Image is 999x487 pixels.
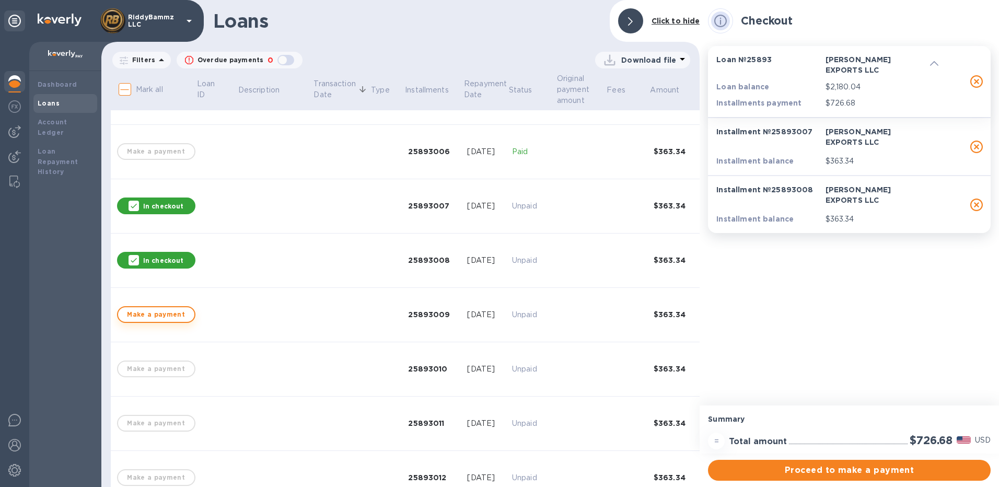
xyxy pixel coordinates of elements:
[654,309,698,320] div: $363.34
[716,82,821,92] p: Loan balance
[621,55,676,65] p: Download file
[467,309,504,320] div: [DATE]
[197,78,236,100] span: Loan ID
[198,55,263,65] p: Overdue payments
[826,184,930,205] p: [PERSON_NAME] EXPORTS LLC
[716,98,821,108] p: Installments payment
[512,418,552,429] p: Unpaid
[371,85,390,96] p: Type
[650,85,679,96] p: Amount
[313,78,369,100] span: Transaction Date
[557,73,605,106] span: Original payment amount
[607,85,625,96] p: Fees
[654,255,698,265] div: $363.34
[126,308,186,321] span: Make a payment
[512,472,552,483] p: Unpaid
[467,201,504,212] div: [DATE]
[557,73,591,106] p: Original payment amount
[826,98,930,109] p: $726.68
[117,306,195,323] button: Make a payment
[512,364,552,375] p: Unpaid
[177,52,303,68] button: Overdue payments0
[729,437,787,447] h3: Total amount
[654,146,698,157] div: $363.34
[405,85,449,96] p: Installments
[652,17,700,25] b: Click to hide
[512,309,552,320] p: Unpaid
[975,435,991,446] p: USD
[512,146,552,157] p: Paid
[4,10,25,31] div: Unpin categories
[716,54,821,65] p: Loan № 25893
[716,214,821,224] p: Installment balance
[826,214,930,225] p: $363.34
[716,464,982,477] span: Proceed to make a payment
[708,460,991,481] button: Proceed to make a payment
[408,146,459,157] div: 25893006
[716,184,821,195] p: Installment № 25893008
[650,85,693,96] span: Amount
[708,46,991,117] div: Loan №25893[PERSON_NAME] EXPORTS LLCLoan balance$2,180.04Installments payment$726.68
[38,147,78,176] b: Loan Repayment History
[371,85,403,96] span: Type
[408,418,459,428] div: 25893011
[741,14,793,27] h2: Checkout
[213,10,601,32] h1: Loans
[143,202,183,211] p: In checkout
[136,84,163,95] p: Mark all
[313,78,355,100] p: Transaction Date
[38,80,77,88] b: Dashboard
[654,364,698,374] div: $363.34
[143,256,183,265] p: In checkout
[826,82,930,92] p: $2,180.04
[408,201,459,211] div: 25893007
[708,433,725,449] div: =
[238,85,280,96] p: Description
[408,472,459,483] div: 25893012
[607,85,639,96] span: Fees
[464,78,507,100] p: Repayment Date
[408,364,459,374] div: 25893010
[826,126,930,147] p: [PERSON_NAME] EXPORTS LLC
[654,201,698,211] div: $363.34
[467,255,504,266] div: [DATE]
[467,418,504,429] div: [DATE]
[512,255,552,266] p: Unpaid
[957,436,971,444] img: USD
[826,54,930,75] p: [PERSON_NAME] EXPORTS LLC
[654,418,698,428] div: $363.34
[826,156,930,167] p: $363.34
[268,55,273,66] p: 0
[467,364,504,375] div: [DATE]
[716,126,821,137] p: Installment № 25893007
[509,85,532,96] p: Status
[38,99,60,107] b: Loans
[716,156,821,166] p: Installment balance
[128,55,155,64] p: Filters
[910,434,952,447] h2: $726.68
[512,201,552,212] p: Unpaid
[38,118,67,136] b: Account Ledger
[467,472,504,483] div: [DATE]
[197,78,223,100] p: Loan ID
[238,85,293,96] span: Description
[467,146,504,157] div: [DATE]
[405,85,462,96] span: Installments
[654,472,698,483] div: $363.34
[408,309,459,320] div: 25893009
[708,414,991,424] p: Summary
[38,14,82,26] img: Logo
[128,14,180,28] p: RiddyBammz LLC
[8,100,21,113] img: Foreign exchange
[408,255,459,265] div: 25893008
